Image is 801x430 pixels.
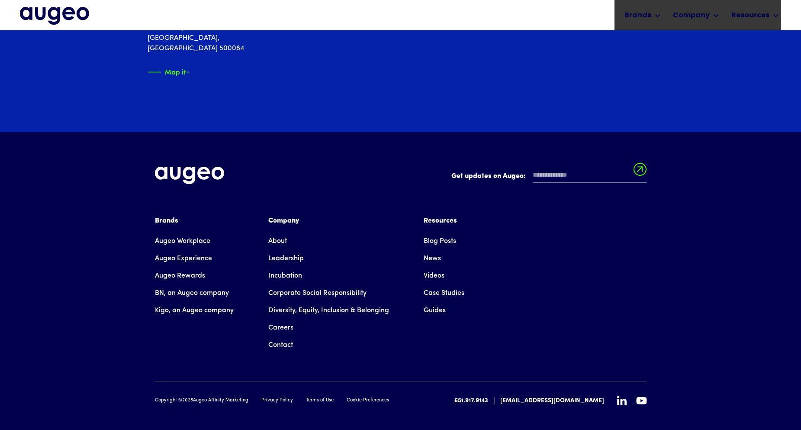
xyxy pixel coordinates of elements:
[155,167,224,184] img: Augeo's full logo in white.
[155,267,205,285] a: Augeo Rewards
[155,302,234,319] a: Kigo, an Augeo company
[182,398,193,403] span: 2025
[500,396,604,405] a: [EMAIL_ADDRESS][DOMAIN_NAME]
[268,233,287,250] a: About
[424,302,446,319] a: Guides
[155,216,234,226] div: Brands
[424,216,464,226] div: Resources
[634,163,647,181] input: Submit
[148,68,189,77] a: Map itArrow symbol in bright green pointing right to indicate an active link.
[731,10,769,21] div: Resources
[268,319,293,336] a: Careers
[347,397,389,404] a: Cookie Preferences
[20,7,89,24] img: Augeo's full logo in midnight blue.
[268,336,293,354] a: Contact
[268,302,389,319] a: Diversity, Equity, Inclusion & Belonging
[624,10,651,21] div: Brands
[186,68,199,77] img: Arrow symbol in bright green pointing right to indicate an active link.
[165,66,186,75] div: Map it
[424,285,464,302] a: Case Studies
[155,233,210,250] a: Augeo Workplace
[155,285,229,302] a: BN, an Augeo company
[424,233,456,250] a: Blog Posts
[424,250,441,267] a: News
[424,267,444,285] a: Videos
[261,397,293,404] a: Privacy Policy
[493,396,495,406] div: |
[673,10,710,21] div: Company
[155,250,212,267] a: Augeo Experience
[268,267,302,285] a: Incubation
[451,171,526,181] label: Get updates on Augeo:
[20,7,89,24] a: home
[454,396,488,405] a: 651.917.9143
[268,216,389,226] div: Company
[148,12,249,54] p: 147, 5th Floor, Workafella, Western Aqua, [GEOGRAPHIC_DATA], [GEOGRAPHIC_DATA] 500084
[306,397,334,404] a: Terms of Use
[451,167,647,188] form: Email Form
[155,397,248,404] div: Copyright © Augeo Affinity Marketing
[268,285,367,302] a: Corporate Social Responsibility
[268,250,304,267] a: Leadership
